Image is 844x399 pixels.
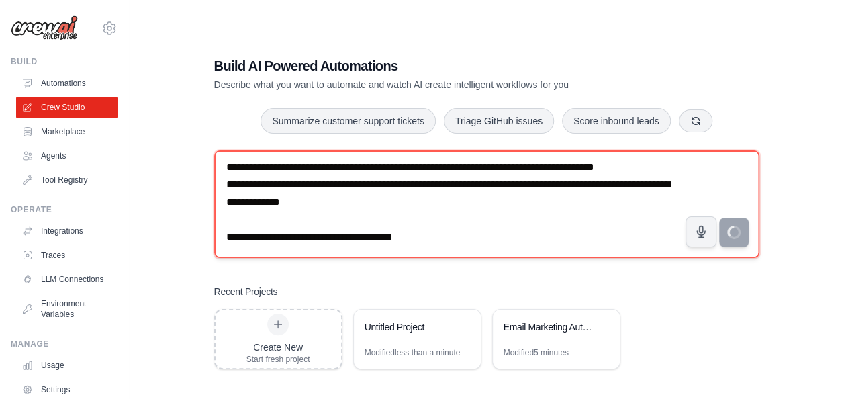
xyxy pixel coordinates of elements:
[11,15,78,41] img: Logo
[365,347,461,358] div: Modified less than a minute
[504,320,596,334] div: Email Marketing Automation Crew
[16,169,118,191] a: Tool Registry
[11,339,118,349] div: Manage
[679,109,712,132] button: Get new suggestions
[16,73,118,94] a: Automations
[16,269,118,290] a: LLM Connections
[16,355,118,376] a: Usage
[261,108,435,134] button: Summarize customer support tickets
[214,78,665,91] p: Describe what you want to automate and watch AI create intelligent workflows for you
[16,293,118,325] a: Environment Variables
[686,216,716,247] button: Click to speak your automation idea
[777,335,844,399] iframe: Chat Widget
[562,108,671,134] button: Score inbound leads
[444,108,554,134] button: Triage GitHub issues
[16,145,118,167] a: Agents
[504,347,569,358] div: Modified 5 minutes
[16,245,118,266] a: Traces
[365,320,457,334] div: Untitled Project
[16,220,118,242] a: Integrations
[11,56,118,67] div: Build
[11,204,118,215] div: Operate
[246,341,310,354] div: Create New
[16,97,118,118] a: Crew Studio
[246,354,310,365] div: Start fresh project
[16,121,118,142] a: Marketplace
[214,56,665,75] h1: Build AI Powered Automations
[214,285,278,298] h3: Recent Projects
